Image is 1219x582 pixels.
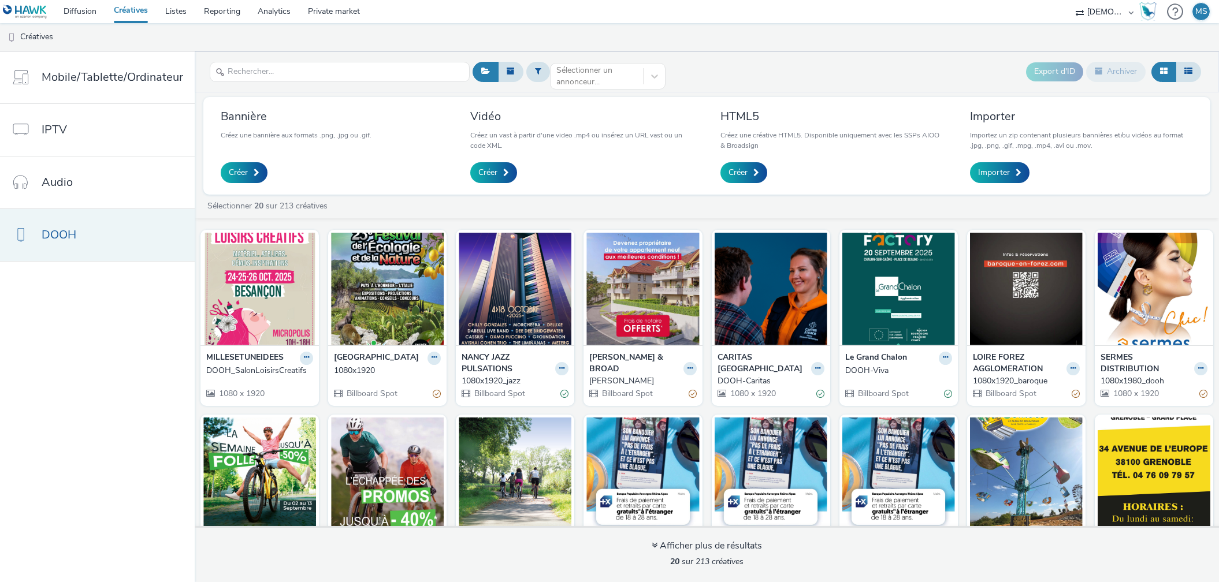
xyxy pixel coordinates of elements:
div: Sélectionner un annonceur... [556,65,638,88]
div: 1080x1920 [334,365,436,376]
input: Rechercher... [210,62,470,82]
strong: [PERSON_NAME] & BROAD [589,352,680,375]
img: DOOH-Caritas visual [715,233,827,345]
h3: HTML5 [720,109,943,124]
p: Importez un zip contenant plusieurs bannières et/ou vidéos au format .jpg, .png, .gif, .mpg, .mp4... [970,130,1193,151]
strong: LOIRE FOREZ AGGLOMERATION [973,352,1064,375]
span: IPTV [42,121,67,138]
img: 1080x1920 visual [331,233,444,345]
a: 1080x1980_dooh [1101,375,1207,387]
img: 1080x1920_50 visual [1098,417,1210,530]
img: Hawk Academy [1139,2,1157,21]
div: DOOH_SalonLoisirsCreatifs [206,365,309,376]
h3: Vidéo [470,109,693,124]
h3: Importer [970,109,1193,124]
strong: 20 [254,200,263,211]
div: DOOH-Caritas [718,375,820,387]
img: 1080x1920_parcours visual [459,417,571,530]
a: Créer [720,162,767,183]
strong: Le Grand Chalon [845,352,907,365]
span: Créer [229,167,248,178]
span: DOOH [42,226,76,243]
span: Billboard Spot [984,388,1036,399]
img: DOOH_Etranger_V3_BasicFit visual [586,417,699,530]
img: 1080x1920_lecreusot visual [970,417,1083,530]
a: 1080x1920_baroque [973,375,1080,387]
img: DOOH_Etranger visual [842,417,955,530]
span: Billboard Spot [601,388,653,399]
span: 1080 x 1920 [1112,388,1159,399]
span: Audio [42,174,73,191]
div: [PERSON_NAME] [589,375,692,387]
span: Créer [478,167,497,178]
p: Créez un vast à partir d'une video .mp4 ou insérez un URL vast ou un code XML. [470,130,693,151]
span: Créer [729,167,748,178]
div: Valide [944,388,952,400]
button: Export d'ID [1026,62,1083,81]
a: Créer [470,162,517,183]
div: Partiellement valide [689,388,697,400]
div: Partiellement valide [433,388,441,400]
a: [PERSON_NAME] [589,375,696,387]
button: Liste [1176,62,1201,81]
div: DOOH-Viva [845,365,947,376]
span: Billboard Spot [473,388,525,399]
div: Valide [560,388,568,400]
div: Valide [816,388,824,400]
div: 1080x1980_dooh [1101,375,1203,387]
img: 1080x1920_V2 (copy) visual [331,417,444,530]
span: Billboard Spot [857,388,909,399]
img: 1080x1980_dooh visual [1098,233,1210,345]
img: DOOH_Etranger_V2 visual [715,417,827,530]
img: 1080x1920_jazz visual [459,233,571,345]
img: DOOH-Kaufman visual [586,233,699,345]
img: DOOH_SalonLoisirsCreatifs visual [203,233,316,345]
a: Hawk Academy [1139,2,1161,21]
p: Créez une créative HTML5. Disponible uniquement avec les SSPs AIOO & Broadsign [720,130,943,151]
span: Importer [978,167,1010,178]
span: 1080 x 1920 [729,388,776,399]
img: dooh [6,32,17,43]
button: Archiver [1086,62,1146,81]
div: 1080x1920_baroque [973,375,1075,387]
div: Partiellement valide [1072,388,1080,400]
a: 1080x1920_jazz [462,375,568,387]
strong: CARITAS [GEOGRAPHIC_DATA] [718,352,808,375]
div: Afficher plus de résultats [652,539,762,553]
strong: 20 [670,556,679,567]
a: Importer [970,162,1030,183]
span: 1080 x 1920 [218,388,265,399]
a: DOOH-Caritas [718,375,824,387]
a: DOOH-Viva [845,365,952,376]
p: Créez une bannière aux formats .png, .jpg ou .gif. [221,130,371,140]
button: Grille [1151,62,1176,81]
span: Mobile/Tablette/Ordinateur [42,69,183,85]
a: Sélectionner sur 213 créatives [206,200,332,211]
a: DOOH_SalonLoisirsCreatifs [206,365,313,376]
img: DOOH-Viva visual [842,233,955,345]
span: Billboard Spot [345,388,397,399]
a: Créer [221,162,267,183]
div: 1080x1920_jazz [462,375,564,387]
strong: NANCY JAZZ PULSATIONS [462,352,552,375]
h3: Bannière [221,109,371,124]
strong: SERMES DISTRIBUTION [1101,352,1191,375]
span: sur 213 créatives [670,556,744,567]
img: 1080x1920_baroque visual [970,233,1083,345]
strong: MILLESETUNEIDEES [206,352,284,365]
div: Partiellement valide [1199,388,1207,400]
img: undefined Logo [3,5,47,19]
div: MS [1195,3,1207,20]
strong: [GEOGRAPHIC_DATA] [334,352,419,365]
a: 1080x1920 [334,365,441,376]
img: 1080x1920_veloland visual [203,417,316,530]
